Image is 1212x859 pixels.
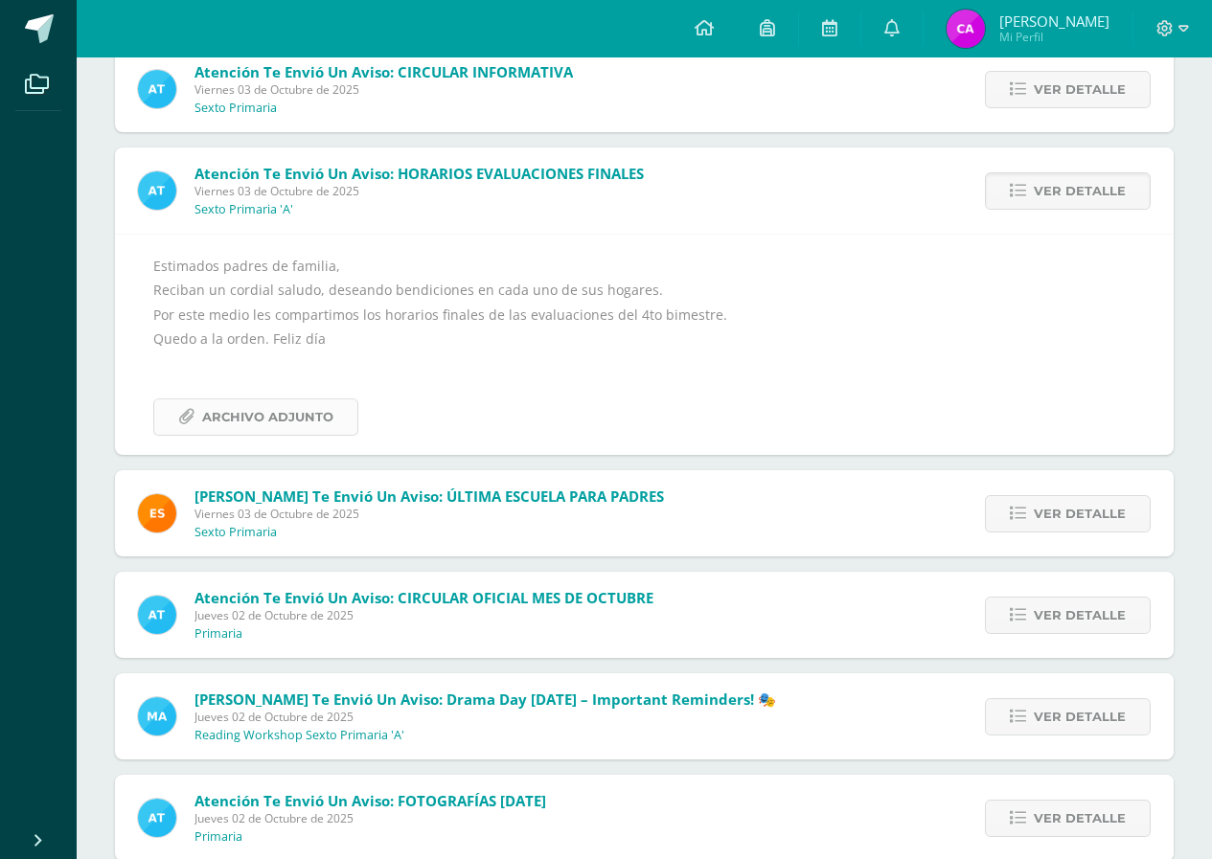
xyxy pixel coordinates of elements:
[194,183,644,199] span: Viernes 03 de Octubre de 2025
[194,810,546,826] span: Jueves 02 de Octubre de 2025
[194,486,664,506] span: [PERSON_NAME] te envió un aviso: ÚLTIMA ESCUELA PARA PADRES
[194,689,776,709] span: [PERSON_NAME] te envió un aviso: Drama Day [DATE] – Important Reminders! 🎭
[999,11,1109,31] span: [PERSON_NAME]
[138,697,176,735] img: 51297686cd001f20f1b4136f7b1f914a.png
[153,398,358,436] a: Archivo Adjunto
[194,202,293,217] p: Sexto Primaria 'A'
[1034,72,1126,107] span: Ver detalle
[194,588,653,607] span: Atención te envió un aviso: CIRCULAR OFICIAL MES DE OCTUBRE
[947,10,985,48] img: 386326765ab7d4a173a90e2fe536d655.png
[138,799,176,837] img: 9fc725f787f6a993fc92a288b7a8b70c.png
[1034,173,1126,209] span: Ver detalle
[138,494,176,532] img: 4ba0fbdb24318f1bbd103ebd070f4524.png
[194,62,573,81] span: Atención te envió un aviso: CIRCULAR INFORMATIVA
[202,399,333,435] span: Archivo Adjunto
[194,506,664,522] span: Viernes 03 de Octubre de 2025
[999,29,1109,45] span: Mi Perfil
[1034,598,1126,633] span: Ver detalle
[153,254,1135,436] div: Estimados padres de familia, Reciban un cordial saludo, deseando bendiciones en cada uno de sus h...
[194,525,277,540] p: Sexto Primaria
[194,728,404,743] p: Reading Workshop Sexto Primaria 'A'
[194,607,653,623] span: Jueves 02 de Octubre de 2025
[1034,496,1126,531] span: Ver detalle
[138,171,176,210] img: 9fc725f787f6a993fc92a288b7a8b70c.png
[194,709,776,725] span: Jueves 02 de Octubre de 2025
[194,626,242,642] p: Primaria
[194,164,644,183] span: Atención te envió un aviso: HORARIOS EVALUACIONES FINALES
[1034,699,1126,735] span: Ver detalle
[194,101,277,116] p: Sexto Primaria
[1034,801,1126,836] span: Ver detalle
[194,829,242,845] p: Primaria
[194,791,546,810] span: Atención te envió un aviso: FOTOGRAFÍAS [DATE]
[194,81,573,98] span: Viernes 03 de Octubre de 2025
[138,596,176,634] img: 9fc725f787f6a993fc92a288b7a8b70c.png
[138,70,176,108] img: 9fc725f787f6a993fc92a288b7a8b70c.png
